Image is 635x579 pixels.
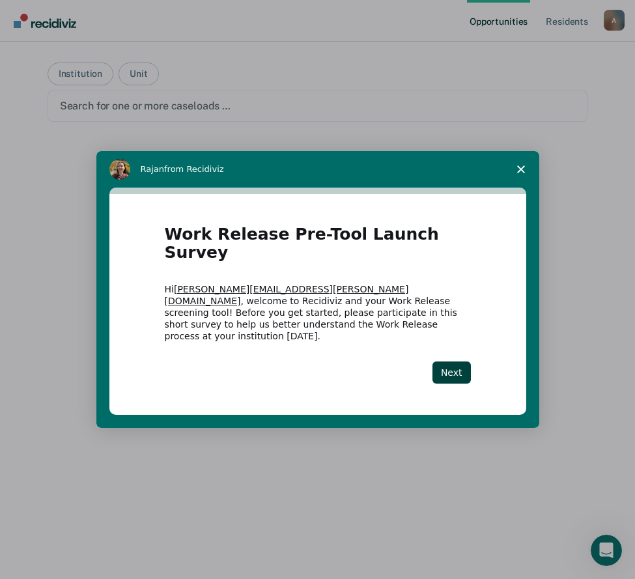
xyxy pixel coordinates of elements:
div: Hi , welcome to Recidiviz and your Work Release screening tool! Before you get started, please pa... [165,283,471,343]
span: Close survey [503,151,539,188]
button: Next [432,361,471,384]
span: from Recidiviz [164,164,224,174]
span: Rajan [141,164,165,174]
a: [PERSON_NAME][EMAIL_ADDRESS][PERSON_NAME][DOMAIN_NAME] [165,284,409,306]
h1: Work Release Pre-Tool Launch Survey [165,225,471,270]
img: Profile image for Rajan [109,159,130,180]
